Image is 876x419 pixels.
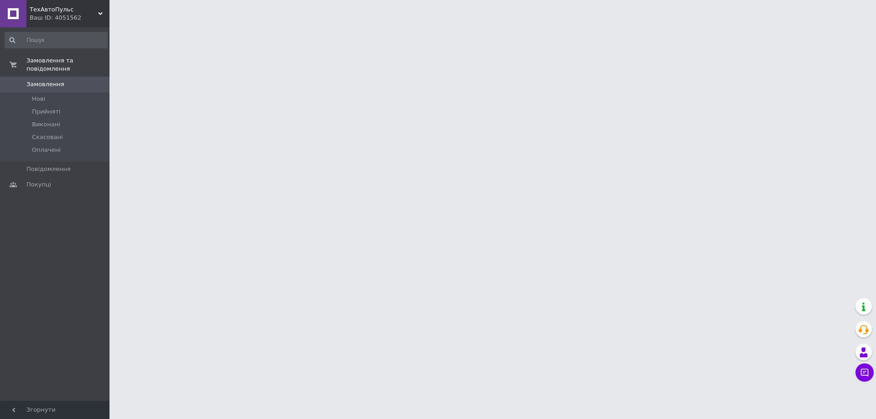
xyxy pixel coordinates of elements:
[26,80,64,88] span: Замовлення
[32,95,45,103] span: Нові
[32,146,61,154] span: Оплачені
[32,108,60,116] span: Прийняті
[30,5,98,14] span: ТехАвтоПульс
[26,165,71,173] span: Повідомлення
[855,363,874,382] button: Чат з покупцем
[32,120,60,129] span: Виконані
[5,32,108,48] input: Пошук
[30,14,109,22] div: Ваш ID: 4051562
[26,57,109,73] span: Замовлення та повідомлення
[26,181,51,189] span: Покупці
[32,133,63,141] span: Скасовані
